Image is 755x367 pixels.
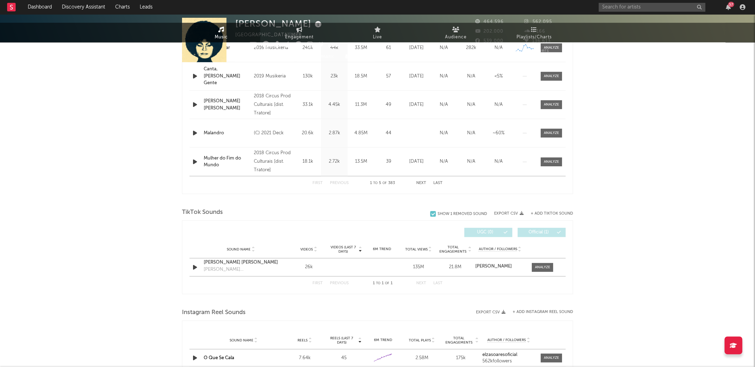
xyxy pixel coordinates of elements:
[439,245,467,254] span: Total Engagements
[326,336,357,345] span: Reels (last 7 days)
[365,247,398,252] div: 6M Trend
[405,247,428,252] span: Total Views
[475,264,512,269] strong: [PERSON_NAME]
[432,101,456,108] div: N/A
[182,208,223,217] span: TikTok Sounds
[204,44,250,52] div: Vou Festejar
[445,33,467,42] span: Audience
[513,310,573,314] button: + Add Instagram Reel Sound
[382,182,387,185] span: of
[487,338,526,342] span: Author / Followers
[402,264,435,271] div: 135M
[204,98,250,112] a: [PERSON_NAME] [PERSON_NAME]
[405,73,428,80] div: [DATE]
[416,181,426,185] button: Next
[298,338,307,342] span: Reels
[432,73,456,80] div: N/A
[285,33,314,42] span: Engagement
[363,279,402,288] div: 1 1 1
[376,101,401,108] div: 49
[376,282,380,285] span: to
[487,73,510,80] div: <5%
[204,130,250,137] a: Malandro
[365,338,401,343] div: 6M Trend
[300,247,313,252] span: Videos
[385,282,389,285] span: of
[439,264,472,271] div: 21.8M
[296,158,319,165] div: 18.1k
[254,72,293,81] div: 2019 Musikeria
[204,66,250,87] a: Canta, [PERSON_NAME] Gente
[323,101,346,108] div: 4.45k
[323,130,346,137] div: 2.87k
[495,23,573,42] a: Playlists/Charts
[464,228,512,237] button: UGC(0)
[522,230,555,234] span: Official ( 1 )
[349,101,373,108] div: 11.3M
[215,33,228,42] span: Music
[235,18,323,29] div: [PERSON_NAME]
[409,338,431,342] span: Total Plays
[296,130,319,137] div: 20.6k
[417,23,495,42] a: Audience
[599,3,705,12] input: Search for artists
[330,281,349,285] button: Previous
[312,181,323,185] button: First
[487,158,510,165] div: N/A
[204,155,250,169] div: Mulher do Fim do Mundo
[312,281,323,285] button: First
[376,130,401,137] div: 44
[482,352,535,357] a: elzasoaresoficial
[443,336,475,345] span: Total Engagements
[469,230,502,234] span: UGC ( 0 )
[204,356,234,360] a: O Que Se Cala
[292,264,325,271] div: 26k
[505,310,573,314] div: + Add Instagram Reel Sound
[323,158,346,165] div: 2.72k
[416,281,426,285] button: Next
[432,158,456,165] div: N/A
[260,23,338,42] a: Engagement
[287,355,322,362] div: 7.64k
[482,352,517,357] strong: elzasoaresoficial
[338,23,417,42] a: Live
[323,73,346,80] div: 23k
[404,355,440,362] div: 2.58M
[363,179,402,188] div: 1 5 383
[433,281,443,285] button: Last
[487,130,510,137] div: ~ 60 %
[459,130,483,137] div: N/A
[432,130,456,137] div: N/A
[728,2,734,7] div: 57
[524,212,573,216] button: + Add TikTok Sound
[459,158,483,165] div: N/A
[531,212,573,216] button: + Add TikTok Sound
[349,73,373,80] div: 18.5M
[349,130,373,137] div: 4.85M
[204,259,278,266] a: [PERSON_NAME] [PERSON_NAME]
[182,23,260,42] a: Music
[487,101,510,108] div: N/A
[376,73,401,80] div: 57
[443,355,479,362] div: 175k
[516,33,552,42] span: Playlists/Charts
[475,264,525,269] a: [PERSON_NAME]
[432,44,456,52] div: N/A
[405,158,428,165] div: [DATE]
[459,101,483,108] div: N/A
[482,359,535,364] div: 562k followers
[373,182,377,185] span: to
[330,181,349,185] button: Previous
[459,44,483,52] div: 282k
[376,44,401,52] div: 61
[524,20,552,24] span: 562.095
[326,355,362,362] div: 45
[476,310,505,314] button: Export CSV
[227,247,251,252] span: Sound Name
[349,158,373,165] div: 13.5M
[726,4,731,10] button: 57
[254,92,293,118] div: 2018 Circus Prod Culturais [dist. Tratore]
